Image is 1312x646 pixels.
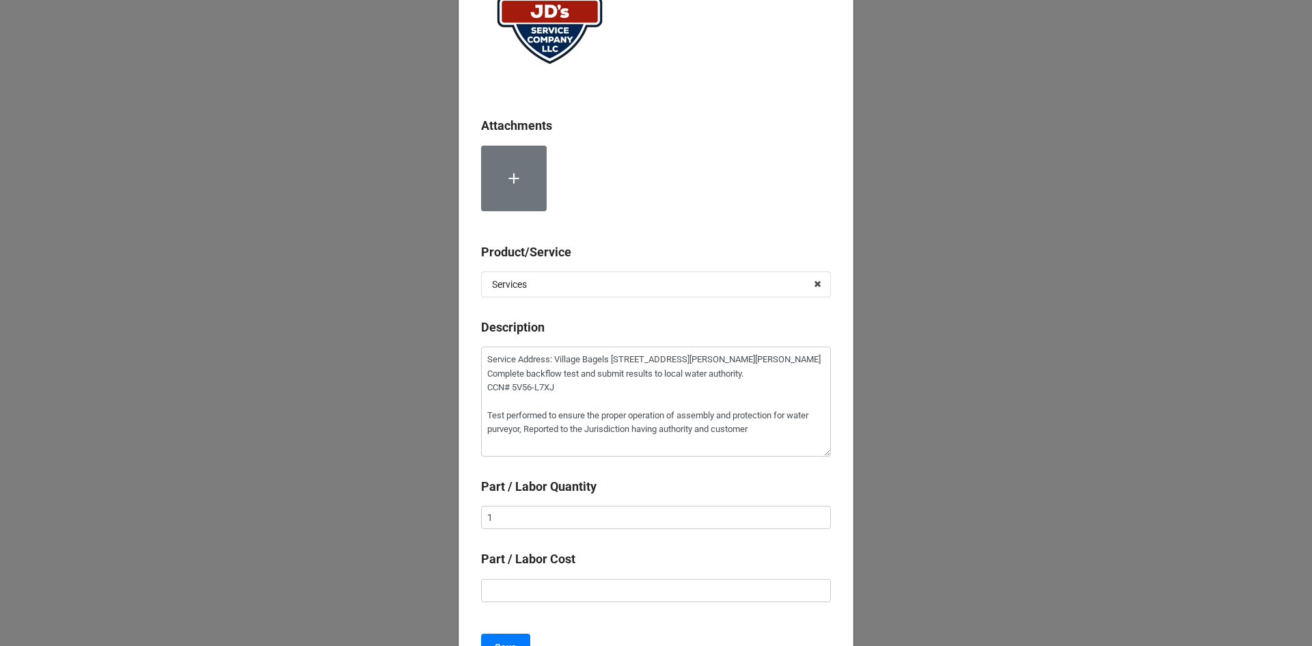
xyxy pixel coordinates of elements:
label: Attachments [481,116,552,135]
div: Services [492,280,527,289]
label: Product/Service [481,243,571,262]
label: Description [481,318,545,337]
label: Part / Labor Quantity [481,477,597,496]
textarea: Service Address: Village Bagels [STREET_ADDRESS][PERSON_NAME][PERSON_NAME] Complete backflow test... [481,347,831,457]
label: Part / Labor Cost [481,550,575,569]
